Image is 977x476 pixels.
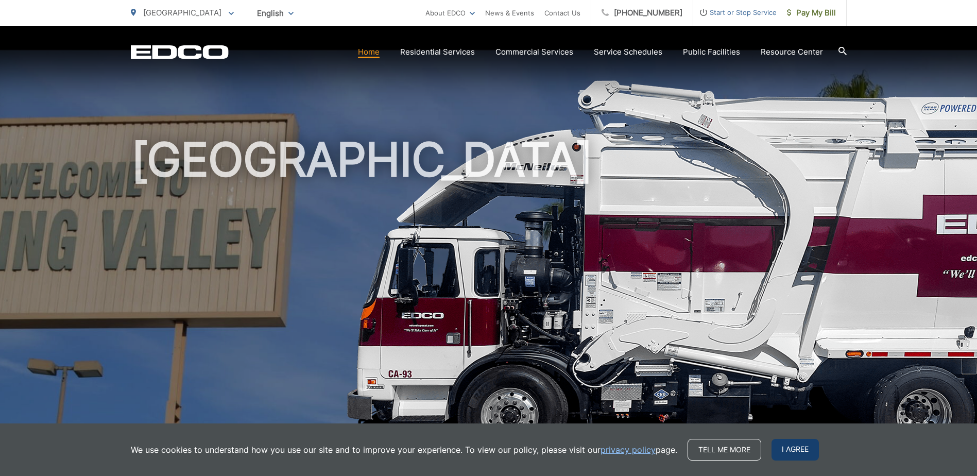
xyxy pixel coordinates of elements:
[143,8,221,18] span: [GEOGRAPHIC_DATA]
[761,46,823,58] a: Resource Center
[601,444,656,456] a: privacy policy
[249,4,301,22] span: English
[425,7,475,19] a: About EDCO
[131,45,229,59] a: EDCD logo. Return to the homepage.
[131,134,847,460] h1: [GEOGRAPHIC_DATA]
[683,46,740,58] a: Public Facilities
[131,444,677,456] p: We use cookies to understand how you use our site and to improve your experience. To view our pol...
[400,46,475,58] a: Residential Services
[688,439,761,461] a: Tell me more
[594,46,662,58] a: Service Schedules
[495,46,573,58] a: Commercial Services
[358,46,380,58] a: Home
[544,7,580,19] a: Contact Us
[485,7,534,19] a: News & Events
[787,7,836,19] span: Pay My Bill
[772,439,819,461] span: I agree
